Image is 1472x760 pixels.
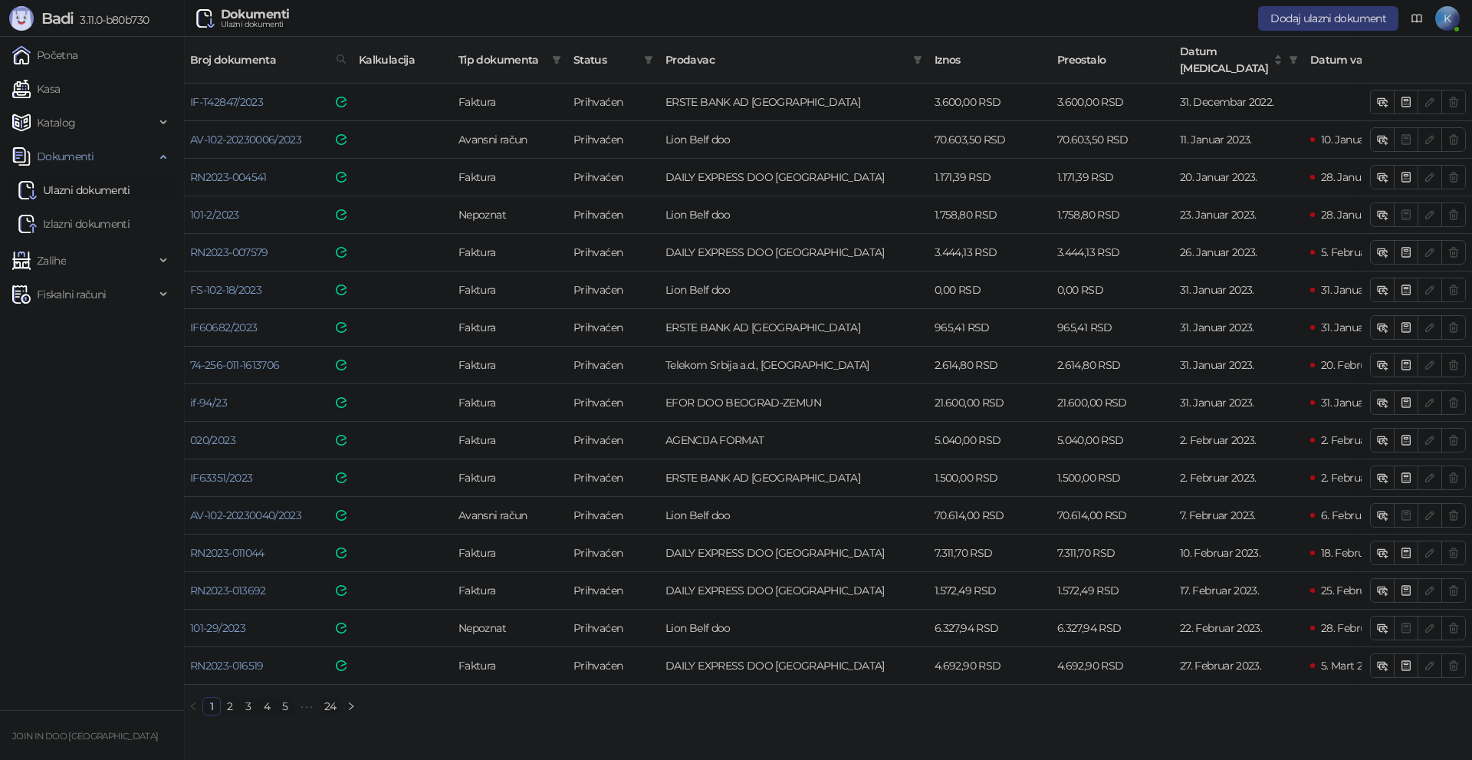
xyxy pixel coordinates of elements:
button: right [342,697,360,716]
img: e-Faktura [336,172,347,183]
td: Nepoznat [452,610,567,647]
td: 31. Januar 2023. [1174,271,1304,309]
span: filter [913,55,922,64]
span: 3.11.0-b80b730 [74,13,149,27]
span: 28. Februar 2023. [1321,621,1404,635]
img: e-Faktura [336,209,347,220]
a: RN2023-013692 [190,584,266,597]
td: Lion Belf doo [659,271,928,309]
a: RN2023-016519 [190,659,264,673]
span: filter [1286,40,1301,80]
span: filter [644,55,653,64]
td: Faktura [452,271,567,309]
li: 5 [276,697,294,716]
td: 7.311,70 RSD [928,535,1051,572]
button: Dodaj ulazni dokument [1258,6,1398,31]
td: 3.444,13 RSD [1051,234,1174,271]
td: 0,00 RSD [928,271,1051,309]
td: 7. Februar 2023. [1174,497,1304,535]
td: Telekom Srbija a.d., Beograd [659,347,928,384]
a: Izlazni dokumenti [18,209,130,239]
a: 101-29/2023 [190,621,245,635]
span: left [189,702,198,711]
td: Faktura [452,572,567,610]
a: FS-102-18/2023 [190,283,261,297]
img: e-Faktura [336,472,347,483]
span: 20. Februar 2023. [1321,358,1404,372]
td: 4.692,90 RSD [928,647,1051,685]
td: Prihvaćen [567,384,659,422]
td: 70.603,50 RSD [1051,121,1174,159]
td: ERSTE BANK AD NOVI SAD [659,84,928,121]
span: 5. Mart 2023. [1321,659,1382,673]
span: 6. Februar 2023. [1321,508,1398,522]
td: 1.758,80 RSD [1051,196,1174,234]
th: Broj dokumenta [184,37,353,84]
span: filter [1289,55,1298,64]
div: Ulazni dokumenti [221,21,289,28]
th: Tip dokumenta [452,37,567,84]
a: AV-102-20230006/2023 [190,133,301,146]
td: DAILY EXPRESS DOO BEOGRAD [659,535,928,572]
td: Faktura [452,309,567,347]
a: AV-102-20230040/2023 [190,508,301,522]
span: Katalog [37,107,76,138]
td: Faktura [452,459,567,497]
span: 31. Januar 2023. [1321,321,1395,334]
a: 020/2023 [190,433,235,447]
td: ERSTE BANK AD NOVI SAD [659,309,928,347]
a: 5 [277,698,294,715]
td: 1.171,39 RSD [1051,159,1174,196]
td: 6.327,94 RSD [1051,610,1174,647]
td: Faktura [452,422,567,459]
td: 5.040,00 RSD [928,422,1051,459]
span: 28. Januar 2023. [1321,208,1398,222]
img: e-Faktura [336,97,347,107]
td: Prihvaćen [567,610,659,647]
th: Iznos [928,37,1051,84]
td: 20. Januar 2023. [1174,159,1304,196]
a: if-94/23 [190,396,227,410]
td: 5.040,00 RSD [1051,422,1174,459]
td: Lion Belf doo [659,497,928,535]
li: Sledeća strana [342,697,360,716]
th: Prodavac [659,37,928,84]
img: e-Faktura [336,247,347,258]
img: e-Faktura [336,623,347,633]
td: 70.614,00 RSD [928,497,1051,535]
img: e-Faktura [336,510,347,521]
a: Početna [12,40,78,71]
td: Nepoznat [452,196,567,234]
li: 2 [221,697,239,716]
td: 3.600,00 RSD [1051,84,1174,121]
th: Preostalo [1051,37,1174,84]
img: Ulazni dokumenti [18,181,37,199]
td: Faktura [452,159,567,196]
td: 3.444,13 RSD [928,234,1051,271]
td: Prihvaćen [567,422,659,459]
td: DAILY EXPRESS DOO BEOGRAD [659,159,928,196]
td: 31. Januar 2023. [1174,347,1304,384]
td: 21.600,00 RSD [928,384,1051,422]
th: Datum prometa [1174,37,1304,84]
td: 1.572,49 RSD [928,572,1051,610]
td: 31. Januar 2023. [1174,384,1304,422]
td: 1.500,00 RSD [1051,459,1174,497]
td: 27. Februar 2023. [1174,647,1304,685]
td: 11. Januar 2023. [1174,121,1304,159]
td: 6.327,94 RSD [928,610,1051,647]
span: Fiskalni računi [37,279,106,310]
td: Prihvaćen [567,159,659,196]
td: Prihvaćen [567,234,659,271]
a: RN2023-007579 [190,245,268,259]
td: 1.572,49 RSD [1051,572,1174,610]
img: e-Faktura [336,548,347,558]
td: Prihvaćen [567,647,659,685]
td: Avansni račun [452,121,567,159]
span: Tip dokumenta [458,51,546,68]
a: Ulazni dokumentiUlazni dokumenti [18,175,130,206]
img: e-Faktura [336,285,347,295]
td: Faktura [452,384,567,422]
td: 31. Decembar 2022. [1174,84,1304,121]
td: 17. Februar 2023. [1174,572,1304,610]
